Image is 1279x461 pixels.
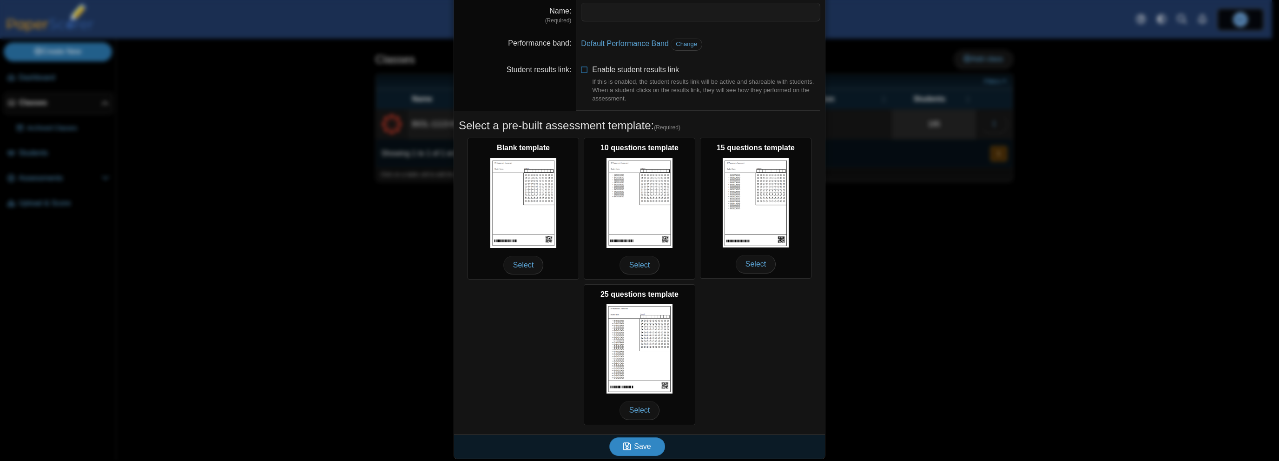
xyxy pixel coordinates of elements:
[736,255,776,274] span: Select
[507,66,572,73] label: Student results link
[549,7,571,15] label: Name
[717,144,795,152] b: 15 questions template
[607,304,672,394] img: scan_sheet_25_questions.png
[600,144,679,152] b: 10 questions template
[592,78,820,103] div: If this is enabled, the student results link will be active and shareable with students. When a s...
[581,40,669,47] a: Default Performance Band
[490,158,556,248] img: scan_sheet_blank.png
[459,17,571,25] dfn: (Required)
[620,401,659,420] span: Select
[620,256,659,274] span: Select
[600,290,679,298] b: 25 questions template
[654,124,680,132] span: (Required)
[503,256,543,274] span: Select
[592,66,820,103] span: Enable student results link
[676,40,697,47] span: Change
[609,437,665,456] button: Save
[607,158,672,248] img: scan_sheet_10_questions.png
[634,442,651,450] span: Save
[508,39,571,47] label: Performance band
[723,158,789,247] img: scan_sheet_15_questions.png
[671,38,702,50] a: Change
[459,118,820,134] h5: Select a pre-built assessment template:
[497,144,550,152] b: Blank template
